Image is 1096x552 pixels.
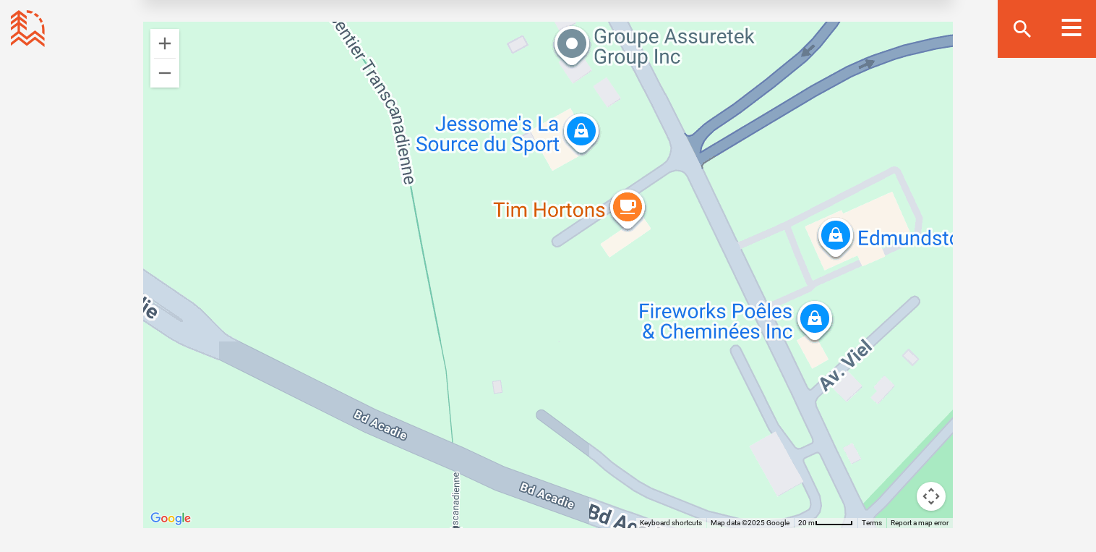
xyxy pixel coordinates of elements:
a: Terms [862,519,882,527]
a: Report a map error [891,519,949,527]
button: Zoom out [150,59,179,88]
button: Keyboard shortcuts [640,518,702,528]
button: Map camera controls [917,482,946,511]
span: Map data ©2025 Google [711,519,789,527]
button: Map Scale: 20 m per 49 pixels [794,518,857,528]
ion-icon: search [1011,17,1034,41]
img: Google [147,509,194,528]
button: Zoom in [150,29,179,58]
a: Open this area in Google Maps (opens a new window) [147,509,194,528]
span: 20 m [798,519,815,527]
